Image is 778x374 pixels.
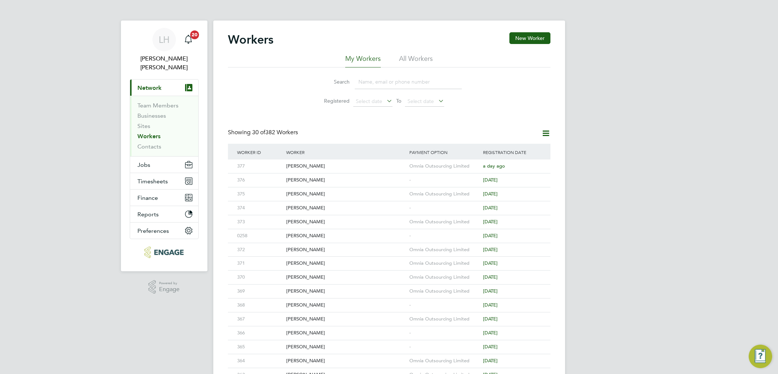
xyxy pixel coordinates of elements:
[284,257,408,270] div: [PERSON_NAME]
[235,201,543,207] a: 374[PERSON_NAME]-[DATE]
[284,285,408,298] div: [PERSON_NAME]
[235,326,543,332] a: 366[PERSON_NAME]-[DATE]
[284,298,408,312] div: [PERSON_NAME]
[235,354,543,360] a: 364[PERSON_NAME]Omnia Outsourcing Limited[DATE]
[481,144,543,161] div: Registration Date
[130,173,198,189] button: Timesheets
[130,206,198,222] button: Reports
[235,271,284,284] div: 370
[235,298,543,304] a: 368[PERSON_NAME]-[DATE]
[235,340,543,346] a: 365[PERSON_NAME]-[DATE]
[483,163,505,169] span: a day ago
[137,112,166,119] a: Businesses
[235,215,284,229] div: 373
[483,302,498,308] span: [DATE]
[483,205,498,211] span: [DATE]
[235,201,284,215] div: 374
[130,96,198,156] div: Network
[252,129,298,136] span: 382 Workers
[235,173,284,187] div: 376
[235,285,284,298] div: 369
[408,215,482,229] div: Omnia Outsourcing Limited
[284,159,408,173] div: [PERSON_NAME]
[121,21,207,271] nav: Main navigation
[408,187,482,201] div: Omnia Outsourcing Limited
[235,229,543,235] a: 0258[PERSON_NAME]-[DATE]
[235,326,284,340] div: 366
[284,271,408,284] div: [PERSON_NAME]
[483,260,498,266] span: [DATE]
[408,340,482,354] div: -
[483,288,498,294] span: [DATE]
[190,30,199,39] span: 20
[408,298,482,312] div: -
[235,173,543,179] a: 376[PERSON_NAME]-[DATE]
[284,144,408,161] div: Worker
[483,219,498,225] span: [DATE]
[235,187,284,201] div: 375
[483,357,498,364] span: [DATE]
[235,159,543,165] a: 377[PERSON_NAME]Omnia Outsourcing Limiteda day ago
[137,84,162,91] span: Network
[408,201,482,215] div: -
[235,312,284,326] div: 367
[181,28,196,51] a: 20
[408,229,482,243] div: -
[408,243,482,257] div: Omnia Outsourcing Limited
[159,35,170,44] span: LH
[408,159,482,173] div: Omnia Outsourcing Limited
[235,159,284,173] div: 377
[483,191,498,197] span: [DATE]
[235,243,284,257] div: 372
[284,326,408,340] div: [PERSON_NAME]
[284,243,408,257] div: [PERSON_NAME]
[483,246,498,253] span: [DATE]
[228,32,273,47] h2: Workers
[408,271,482,284] div: Omnia Outsourcing Limited
[749,345,772,368] button: Engage Resource Center
[137,227,169,234] span: Preferences
[137,211,159,218] span: Reports
[235,312,543,318] a: 367[PERSON_NAME]Omnia Outsourcing Limited[DATE]
[483,177,498,183] span: [DATE]
[235,368,543,374] a: 363[PERSON_NAME]Omnia Outsourcing Limited[DATE]
[137,194,158,201] span: Finance
[284,312,408,326] div: [PERSON_NAME]
[408,98,434,104] span: Select date
[137,161,150,168] span: Jobs
[408,285,482,298] div: Omnia Outsourcing Limited
[284,340,408,354] div: [PERSON_NAME]
[130,157,198,173] button: Jobs
[137,133,161,140] a: Workers
[483,232,498,239] span: [DATE]
[159,280,180,286] span: Powered by
[130,28,199,72] a: LH[PERSON_NAME] [PERSON_NAME]
[408,312,482,326] div: Omnia Outsourcing Limited
[159,286,180,293] span: Engage
[144,246,184,258] img: pcrnet-logo-retina.png
[235,243,543,249] a: 372[PERSON_NAME]Omnia Outsourcing Limited[DATE]
[284,354,408,368] div: [PERSON_NAME]
[345,54,381,67] li: My Workers
[356,98,382,104] span: Select date
[235,270,543,276] a: 370[PERSON_NAME]Omnia Outsourcing Limited[DATE]
[235,354,284,368] div: 364
[483,344,498,350] span: [DATE]
[137,122,150,129] a: Sites
[137,143,161,150] a: Contacts
[408,257,482,270] div: Omnia Outsourcing Limited
[399,54,433,67] li: All Workers
[284,173,408,187] div: [PERSON_NAME]
[130,223,198,239] button: Preferences
[137,102,178,109] a: Team Members
[130,54,199,72] span: Lee Hall
[355,75,462,89] input: Name, email or phone number
[284,229,408,243] div: [PERSON_NAME]
[284,187,408,201] div: [PERSON_NAME]
[509,32,550,44] button: New Worker
[235,144,284,161] div: Worker ID
[408,173,482,187] div: -
[235,340,284,354] div: 365
[235,229,284,243] div: 0258
[483,274,498,280] span: [DATE]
